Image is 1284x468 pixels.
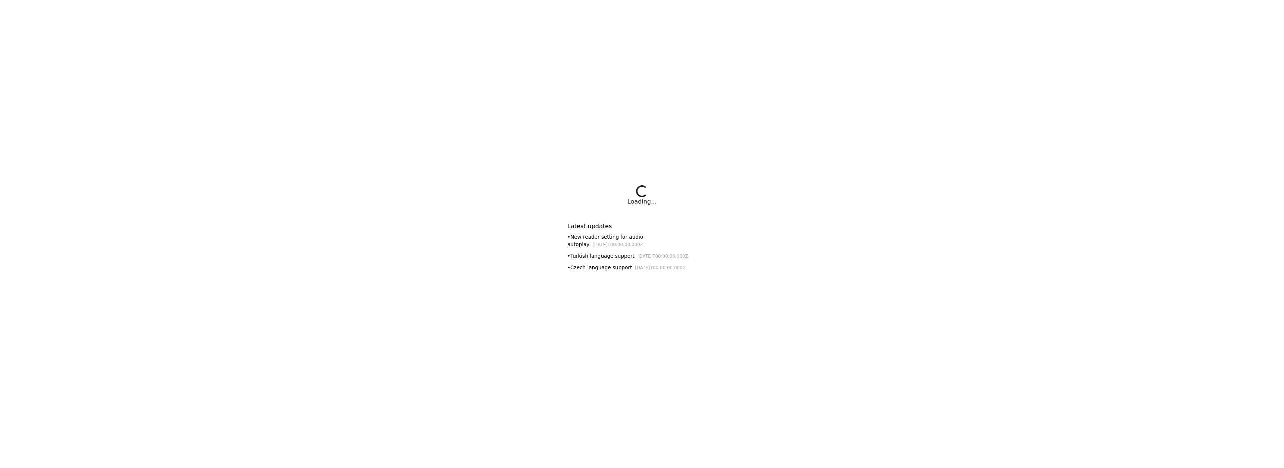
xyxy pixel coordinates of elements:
div: Loading... [627,197,657,206]
small: [DATE]T00:00:00.000Z [635,265,686,270]
small: [DATE]T00:00:00.000Z [638,254,688,259]
h6: Latest updates [567,223,717,230]
div: • New reader setting for audio autoplay [567,233,717,248]
div: • Czech language support [567,264,717,272]
div: • Turkish language support [567,252,717,260]
small: [DATE]T00:00:00.000Z [592,242,643,247]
